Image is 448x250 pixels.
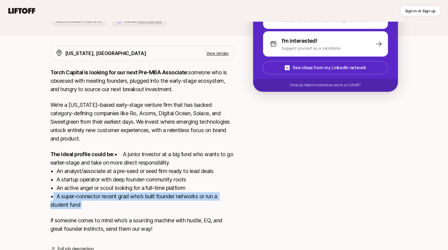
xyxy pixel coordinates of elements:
p: See ideas from my LinkedIn network [293,64,366,71]
strong: Torch Capital is looking for our next Pre-MBA Associate: [50,69,189,76]
p: [US_STATE], [GEOGRAPHIC_DATA] [65,49,146,57]
button: See ideas from my LinkedIn network [263,61,388,74]
p: We’re a [US_STATE]–based early-stage venture firm that has backed category-defining companies lik... [50,101,234,143]
button: Sign in or Sign up [400,5,441,16]
p: • A junior investor at a big fund who wants to go earlier-stage and take on more direct responsib... [50,150,234,209]
p: How do Match Incentives work on Liftoff? [290,82,361,88]
p: Suggest yourself as a candidate [282,45,341,51]
p: If someone comes to mind who’s a sourcing machine with hustle, EQ, and great founder instincts, s... [50,216,234,233]
p: View details [206,50,229,56]
p: someone who is obsessed with meeting founders, plugged into the early-stage ecosystem, and hungry... [50,68,234,94]
strong: The ideal profile could be: [50,151,114,157]
p: I'm interested! [282,37,317,45]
